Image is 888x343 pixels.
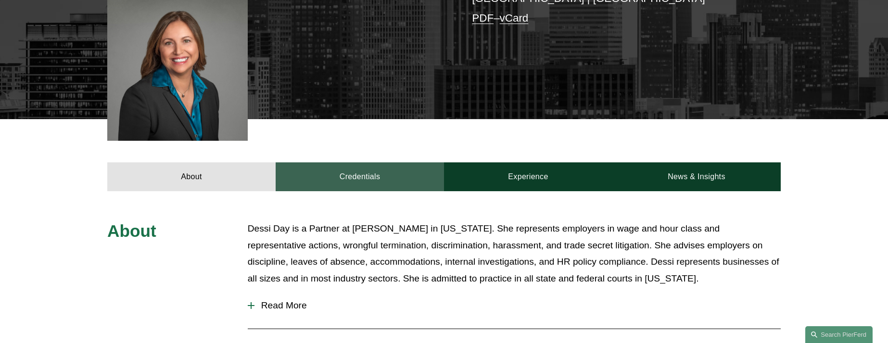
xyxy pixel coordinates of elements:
span: About [107,221,156,240]
a: Experience [444,162,612,191]
button: Read More [248,293,781,318]
a: News & Insights [612,162,781,191]
p: Dessi Day is a Partner at [PERSON_NAME] in [US_STATE]. She represents employers in wage and hour ... [248,220,781,287]
a: vCard [500,12,529,24]
a: Credentials [276,162,444,191]
span: Read More [254,300,781,311]
a: PDF [472,12,494,24]
a: Search this site [805,326,873,343]
a: About [107,162,276,191]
